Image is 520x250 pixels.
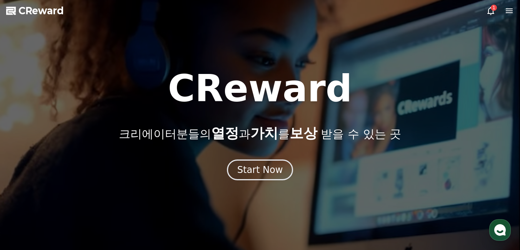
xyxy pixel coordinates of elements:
[237,164,283,176] div: Start Now
[290,125,317,141] span: 보상
[2,186,51,205] a: 홈
[6,5,64,17] a: CReward
[51,186,99,205] a: 대화
[24,198,29,204] span: 홈
[18,5,64,17] span: CReward
[227,167,293,174] a: Start Now
[211,125,239,141] span: 열정
[486,6,495,15] a: 1
[70,198,80,204] span: 대화
[250,125,278,141] span: 가치
[119,126,401,141] p: 크리에이터분들의 과 를 받을 수 있는 곳
[99,186,148,205] a: 설정
[491,5,497,11] div: 1
[168,70,352,107] h1: CReward
[119,198,128,204] span: 설정
[227,159,293,180] button: Start Now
